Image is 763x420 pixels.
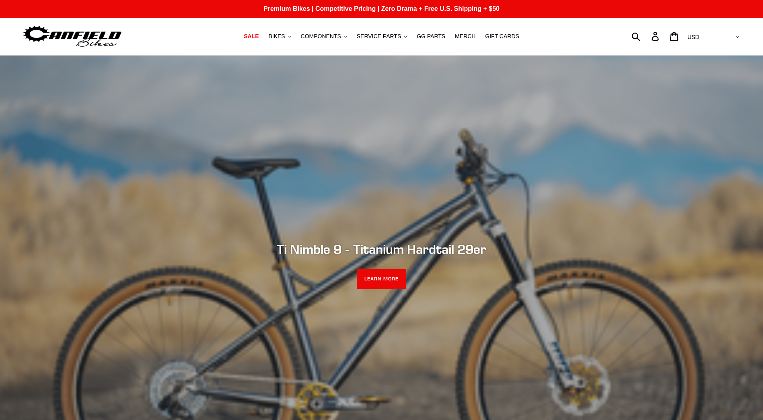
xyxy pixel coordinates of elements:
h2: Ti Nimble 9 - Titanium Hardtail 29er [162,241,601,257]
input: Search [636,27,656,45]
a: GG PARTS [413,31,449,42]
a: GIFT CARDS [481,31,523,42]
span: SALE [244,33,259,40]
button: SERVICE PARTS [353,31,411,42]
span: SERVICE PARTS [357,33,401,40]
a: LEARN MORE [357,269,406,289]
span: COMPONENTS [301,33,341,40]
img: Canfield Bikes [22,24,123,49]
button: COMPONENTS [297,31,351,42]
span: GG PARTS [417,33,445,40]
span: GIFT CARDS [485,33,519,40]
a: MERCH [451,31,479,42]
button: BIKES [264,31,295,42]
span: MERCH [455,33,475,40]
a: SALE [240,31,263,42]
span: BIKES [268,33,285,40]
